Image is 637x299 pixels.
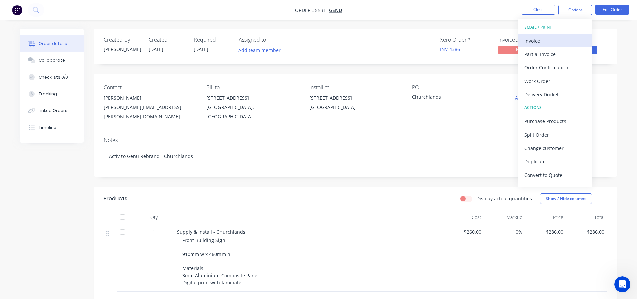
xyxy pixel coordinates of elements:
div: Created by [104,37,141,43]
div: Notes [104,137,607,143]
button: Purchase Products [518,114,592,128]
div: Churchlands [412,93,496,103]
div: Products [104,195,127,203]
div: Created [149,37,186,43]
button: Collaborate [20,52,84,69]
div: Convert to Quote [524,170,586,180]
div: Contact [104,84,196,91]
div: Bill to [206,84,298,91]
div: [STREET_ADDRESS] [206,93,298,103]
button: Order details [20,35,84,52]
div: Checklists 0/0 [39,74,68,80]
span: [DATE] [149,46,163,52]
div: Split Order [524,130,586,140]
span: [DATE] [194,46,208,52]
a: genU [329,7,342,13]
div: Total [566,211,607,224]
span: Supply & Install - Churchlands [177,229,245,235]
div: [STREET_ADDRESS][GEOGRAPHIC_DATA], [GEOGRAPHIC_DATA] [206,93,298,121]
div: Qty [134,211,174,224]
button: Tracking [20,86,84,102]
div: [STREET_ADDRESS] [309,93,401,103]
button: Invoice [518,34,592,47]
span: 10% [487,228,523,235]
div: [PERSON_NAME] [104,46,141,53]
button: Work Order [518,74,592,88]
div: Change customer [524,143,586,153]
div: Delivery Docket [524,90,586,99]
div: Timeline [39,124,56,131]
div: Work Order [524,76,586,86]
div: Archive [524,184,586,193]
div: Invoiced [498,37,549,43]
button: Partial Invoice [518,47,592,61]
button: Split Order [518,128,592,141]
div: Purchase Products [524,116,586,126]
div: Duplicate [524,157,586,166]
button: Timeline [20,119,84,136]
div: Partial Invoice [524,49,586,59]
div: ACTIONS [524,103,586,112]
button: Add team member [235,46,284,55]
div: Order Confirmation [524,63,586,72]
button: Delivery Docket [518,88,592,101]
button: ACTIONS [518,101,592,114]
label: Display actual quantities [476,195,532,202]
button: Edit Order [595,5,629,15]
button: Checklists 0/0 [20,69,84,86]
div: Labels [515,84,607,91]
button: Archive [518,182,592,195]
div: [PERSON_NAME] [104,93,196,103]
button: Close [522,5,555,15]
div: Required [194,37,231,43]
button: Show / Hide columns [540,193,592,204]
span: $260.00 [445,228,481,235]
div: EMAIL / PRINT [524,23,586,32]
div: [GEOGRAPHIC_DATA] [309,103,401,112]
button: Add team member [239,46,284,55]
span: Front Building Sign 910mm w x 460mm h Materials: 3mm Aluminium Composite Panel Digital print with... [182,237,259,286]
div: Order details [39,41,67,47]
button: Linked Orders [20,102,84,119]
iframe: Intercom live chat [614,276,630,292]
button: Convert to Quote [518,168,592,182]
div: Install at [309,84,401,91]
button: EMAIL / PRINT [518,20,592,34]
div: PO [412,84,504,91]
div: Markup [484,211,525,224]
div: Linked Orders [39,108,67,114]
div: [STREET_ADDRESS][GEOGRAPHIC_DATA] [309,93,401,115]
span: $286.00 [528,228,563,235]
div: Assigned to [239,37,306,43]
div: Invoice [524,36,586,46]
div: Activ to Genu Rebrand - Churchlands [104,146,607,166]
div: Cost [443,211,484,224]
span: 1 [153,228,155,235]
span: Order #5531 - [295,7,329,13]
div: Price [525,211,566,224]
button: Duplicate [518,155,592,168]
div: Xero Order # [440,37,490,43]
div: [PERSON_NAME][PERSON_NAME][EMAIL_ADDRESS][PERSON_NAME][DOMAIN_NAME] [104,93,196,121]
div: Collaborate [39,57,65,63]
a: INV-4386 [440,46,460,52]
div: Tracking [39,91,57,97]
div: [GEOGRAPHIC_DATA], [GEOGRAPHIC_DATA] [206,103,298,121]
button: Add labels [511,93,542,102]
span: $286.00 [569,228,605,235]
div: [PERSON_NAME][EMAIL_ADDRESS][PERSON_NAME][DOMAIN_NAME] [104,103,196,121]
img: Factory [12,5,22,15]
button: Order Confirmation [518,61,592,74]
span: No [498,46,539,54]
button: Options [558,5,592,15]
button: Change customer [518,141,592,155]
